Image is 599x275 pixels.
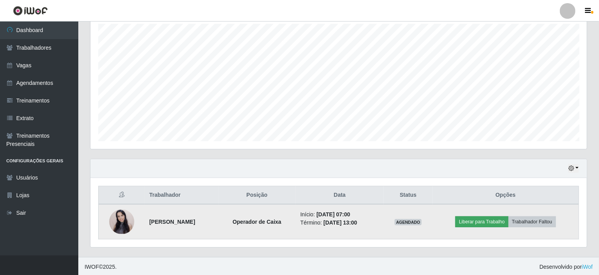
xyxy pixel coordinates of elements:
button: Liberar para Trabalho [455,216,508,227]
span: Desenvolvido por [539,263,593,271]
time: [DATE] 07:00 [316,211,350,217]
th: Opções [433,186,579,205]
a: iWof [582,264,593,270]
th: Trabalhador [144,186,218,205]
strong: Operador de Caixa [233,219,281,225]
strong: [PERSON_NAME] [149,219,195,225]
li: Início: [300,210,379,219]
th: Data [296,186,384,205]
th: Status [384,186,433,205]
img: CoreUI Logo [13,6,48,16]
span: AGENDADO [395,219,422,225]
img: 1747989829557.jpeg [109,210,134,234]
th: Posição [218,186,296,205]
button: Trabalhador Faltou [509,216,556,227]
span: IWOF [85,264,99,270]
span: © 2025 . [85,263,117,271]
li: Término: [300,219,379,227]
time: [DATE] 13:00 [323,219,357,226]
